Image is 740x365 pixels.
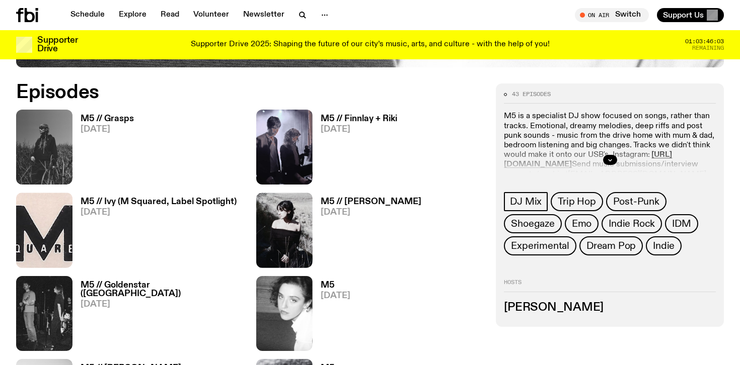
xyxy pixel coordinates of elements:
h3: M5 // Ivy (M Squared, Label Spotlight) [81,198,237,206]
span: Support Us [663,11,704,20]
a: Trip Hop [551,192,603,211]
span: [DATE] [81,300,244,309]
h2: Hosts [504,280,716,292]
h3: M5 [321,281,350,290]
span: Shoegaze [511,218,554,229]
span: [DATE] [321,125,397,134]
h3: M5 // [PERSON_NAME] [321,198,421,206]
span: 43 episodes [512,92,551,97]
button: Support Us [657,8,724,22]
span: Emo [572,218,591,229]
span: Trip Hop [558,196,596,207]
a: Emo [565,214,599,233]
a: Volunteer [187,8,235,22]
span: IDM [672,218,691,229]
span: Experimental [511,240,569,251]
span: [DATE] [81,208,237,217]
a: IDM [665,214,698,233]
a: DJ Mix [504,192,548,211]
h3: M5 // Finnlay + Riki [321,115,397,123]
span: Remaining [692,45,724,51]
h2: Episodes [16,83,484,102]
h3: Supporter Drive [37,36,78,53]
span: Post-Punk [613,196,659,207]
a: Newsletter [237,8,290,22]
button: On AirSwitch [575,8,649,22]
a: Indie Rock [602,214,662,233]
a: M5 // Goldenstar ([GEOGRAPHIC_DATA])[DATE] [72,281,244,351]
p: M5 is a specialist DJ show focused on songs, rather than tracks. Emotional, dreamy melodies, deep... [504,112,716,189]
h3: [PERSON_NAME] [504,302,716,313]
a: M5[DATE] [313,281,350,351]
span: Indie Rock [609,218,655,229]
a: Indie [646,236,682,255]
a: Experimental [504,236,576,255]
h3: M5 // Grasps [81,115,134,123]
span: DJ Mix [510,196,542,207]
a: M5 // Ivy (M Squared, Label Spotlight)[DATE] [72,198,237,267]
a: M5 // Grasps[DATE] [72,115,134,185]
h3: M5 // Goldenstar ([GEOGRAPHIC_DATA]) [81,281,244,298]
a: Post-Punk [606,192,667,211]
a: M5 // [PERSON_NAME][DATE] [313,198,421,267]
p: Supporter Drive 2025: Shaping the future of our city’s music, arts, and culture - with the help o... [191,40,550,49]
img: A black and white photo of Lilly wearing a white blouse and looking up at the camera. [256,276,313,351]
span: [DATE] [321,208,421,217]
a: Explore [113,8,153,22]
a: M5 // Finnlay + Riki[DATE] [313,115,397,185]
span: Dream Pop [586,240,636,251]
a: Dream Pop [579,236,643,255]
a: Shoegaze [504,214,561,233]
a: Schedule [64,8,111,22]
a: Read [155,8,185,22]
span: [DATE] [321,292,350,300]
span: 01:03:46:03 [685,39,724,44]
span: Indie [653,240,675,251]
span: [DATE] [81,125,134,134]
